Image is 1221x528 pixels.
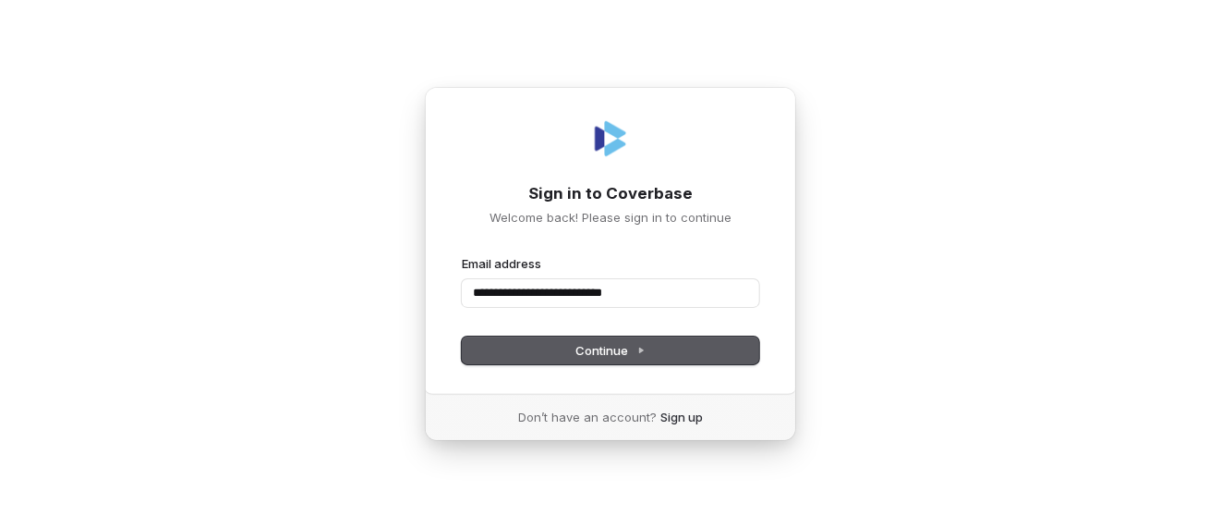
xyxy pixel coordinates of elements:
h1: Sign in to Coverbase [462,183,759,205]
p: Welcome back! Please sign in to continue [462,209,759,226]
span: Continue [576,342,646,359]
button: Continue [462,337,759,364]
span: Don’t have an account? [518,409,657,425]
label: Email address [462,255,541,272]
img: Coverbase [588,117,633,161]
a: Sign up [660,409,703,425]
